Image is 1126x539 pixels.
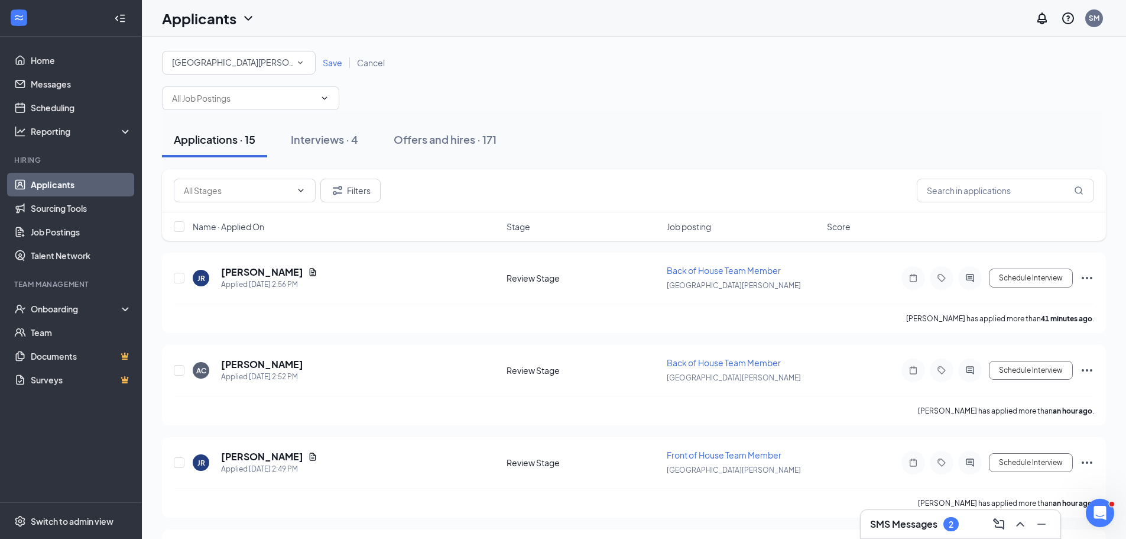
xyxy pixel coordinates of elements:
svg: ChevronDown [320,93,329,103]
p: [PERSON_NAME] has applied more than . [918,406,1094,416]
a: Scheduling [31,96,132,120]
svg: Analysis [14,125,26,137]
span: Front of House Team Member [667,450,781,460]
div: Review Stage [507,272,660,284]
iframe: Intercom live chat [1086,499,1114,527]
svg: Document [308,267,317,277]
svg: Note [906,273,920,283]
div: Interviews · 4 [291,132,358,147]
input: Search in applications [917,179,1094,202]
div: Review Stage [507,364,660,376]
svg: ComposeMessage [992,517,1006,531]
svg: Document [308,452,317,461]
div: SM [1089,13,1099,23]
div: Switch to admin view [31,515,113,527]
div: 2 [949,519,953,530]
div: AC [196,366,206,376]
b: an hour ago [1053,499,1092,508]
div: JR [197,458,205,468]
button: Schedule Interview [989,269,1073,288]
svg: Note [906,366,920,375]
div: Applications · 15 [174,132,255,147]
b: an hour ago [1053,406,1092,415]
span: Back of House Team Member [667,265,781,276]
div: Hiring [14,155,129,165]
svg: Collapse [114,12,126,24]
div: Team Management [14,279,129,289]
a: Sourcing Tools [31,196,132,220]
button: Schedule Interview [989,361,1073,380]
a: Messages [31,72,132,96]
svg: Ellipses [1080,456,1094,470]
div: JR [197,273,205,283]
a: Applicants [31,173,132,196]
svg: Ellipses [1080,363,1094,377]
div: Onboarding [31,303,122,315]
svg: ActiveChat [963,273,977,283]
svg: UserCheck [14,303,26,315]
svg: QuestionInfo [1061,11,1075,25]
h1: Applicants [162,8,236,28]
a: Job Postings [31,220,132,244]
span: Cancel [357,57,385,68]
span: [GEOGRAPHIC_DATA][PERSON_NAME] [667,373,801,382]
span: Job posting [667,221,711,233]
span: Save [323,57,342,68]
svg: Minimize [1034,517,1049,531]
button: Schedule Interview [989,453,1073,472]
b: 41 minutes ago [1041,314,1092,323]
input: All Stages [184,184,291,197]
div: Review Stage [507,457,660,469]
h3: SMS Messages [870,518,937,531]
a: DocumentsCrown [31,344,132,368]
svg: Tag [934,458,949,467]
h5: [PERSON_NAME] [221,266,303,279]
svg: Ellipses [1080,271,1094,285]
p: [PERSON_NAME] has applied more than . [918,498,1094,508]
span: Name · Applied On [193,221,264,233]
h5: [PERSON_NAME] [221,450,303,463]
span: Score [827,221,851,233]
svg: Note [906,458,920,467]
svg: ActiveChat [963,366,977,375]
a: Home [31,49,132,72]
span: Lake Norman [172,57,326,67]
svg: Filter [330,183,345,198]
h5: [PERSON_NAME] [221,358,303,371]
span: [GEOGRAPHIC_DATA][PERSON_NAME] [667,466,801,475]
svg: Notifications [1035,11,1049,25]
p: [PERSON_NAME] has applied more than . [906,314,1094,324]
svg: ActiveChat [963,458,977,467]
span: Back of House Team Member [667,357,781,368]
svg: WorkstreamLogo [13,12,25,24]
span: [GEOGRAPHIC_DATA][PERSON_NAME] [667,281,801,290]
a: Team [31,321,132,344]
input: All Job Postings [172,92,315,105]
div: Applied [DATE] 2:49 PM [221,463,317,475]
a: Talent Network [31,244,132,267]
svg: SmallChevronDown [295,57,306,68]
svg: MagnifyingGlass [1074,186,1083,195]
button: Filter Filters [320,179,381,202]
button: Minimize [1032,515,1051,534]
div: Reporting [31,125,132,137]
svg: ChevronDown [296,186,306,195]
button: ChevronUp [1011,515,1030,534]
svg: Tag [934,273,949,283]
svg: Tag [934,366,949,375]
svg: Settings [14,515,26,527]
div: Offers and hires · 171 [394,132,497,147]
span: Stage [507,221,530,233]
button: ComposeMessage [989,515,1008,534]
svg: ChevronUp [1013,517,1027,531]
div: Applied [DATE] 2:52 PM [221,371,303,383]
div: Lake Norman [172,56,306,70]
a: SurveysCrown [31,368,132,392]
div: Applied [DATE] 2:56 PM [221,279,317,291]
svg: ChevronDown [241,11,255,25]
